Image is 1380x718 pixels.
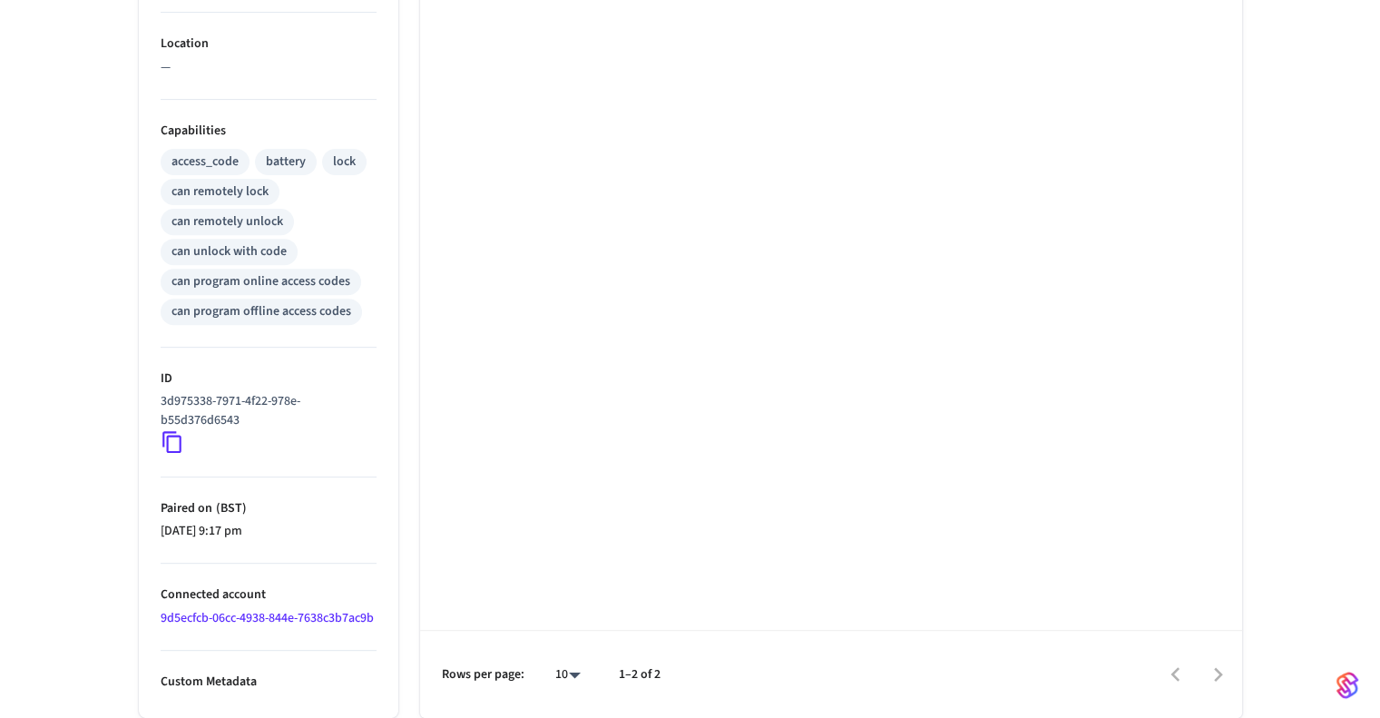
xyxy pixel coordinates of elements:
p: 1–2 of 2 [619,665,661,684]
div: lock [333,152,356,172]
div: battery [266,152,306,172]
p: Custom Metadata [161,673,377,692]
div: access_code [171,152,239,172]
p: Rows per page: [442,665,524,684]
p: 3d975338-7971-4f22-978e-b55d376d6543 [161,392,369,430]
span: ( BST ) [212,499,247,517]
p: [DATE] 9:17 pm [161,522,377,541]
p: Location [161,34,377,54]
p: ID [161,369,377,389]
img: SeamLogoGradient.69752ec5.svg [1336,671,1358,700]
p: Connected account [161,585,377,605]
div: can remotely lock [171,182,269,202]
div: can unlock with code [171,242,287,261]
p: Capabilities [161,122,377,141]
div: can program offline access codes [171,302,351,321]
p: Paired on [161,499,377,518]
p: — [161,58,377,77]
a: 9d5ecfcb-06cc-4938-844e-7638c3b7ac9b [161,609,374,627]
div: can program online access codes [171,272,350,291]
div: can remotely unlock [171,212,283,231]
div: 10 [546,662,590,688]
